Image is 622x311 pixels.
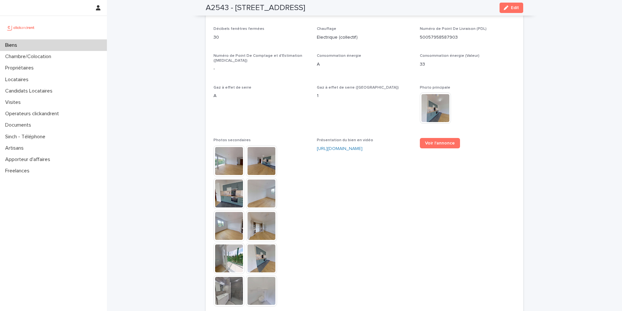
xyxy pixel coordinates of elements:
[420,61,515,68] p: 33
[206,3,305,13] h2: A2543 - [STREET_ADDRESS]
[213,66,309,72] p: -
[3,42,22,48] p: Biens
[213,54,302,62] span: Numéro de Point De Comptage et d'Estimation ([MEDICAL_DATA])
[425,141,455,145] span: Voir l'annonce
[3,122,36,128] p: Documents
[213,27,264,31] span: Décibels fenêtres fermées
[317,138,373,142] span: Présentation du bien en vidéo
[420,34,515,41] p: 50057958587903
[213,34,309,41] p: 30
[317,146,363,151] a: [URL][DOMAIN_NAME]
[500,3,523,13] button: Edit
[5,21,37,34] img: UCB0brd3T0yccxBKYDjQ
[3,88,58,94] p: Candidats Locataires
[3,145,29,151] p: Artisans
[3,111,64,117] p: Operateurs clickandrent
[317,34,412,41] p: Electrique (collectif)
[317,27,336,31] span: Chauffage
[317,93,412,99] p: 1
[213,86,251,90] span: Gaz à effet de serre
[420,27,487,31] span: Numéro de Point De Livraison (PDL)
[420,138,460,148] a: Voir l'annonce
[3,156,55,163] p: Apporteur d'affaires
[420,54,479,58] span: Consommation énergie (Valeur)
[213,93,309,99] p: A
[3,168,35,174] p: Freelances
[213,138,251,142] span: Photos secondaires
[3,65,39,71] p: Propriétaires
[511,6,519,10] span: Edit
[3,54,56,60] p: Chambre/Colocation
[420,86,450,90] span: Photo principale
[3,77,34,83] p: Locataires
[317,61,412,68] p: A
[3,134,51,140] p: Sinch - Téléphone
[317,54,361,58] span: Consommation énergie
[317,86,399,90] span: Gaz à effet de serre ([GEOGRAPHIC_DATA])
[3,99,26,106] p: Visites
